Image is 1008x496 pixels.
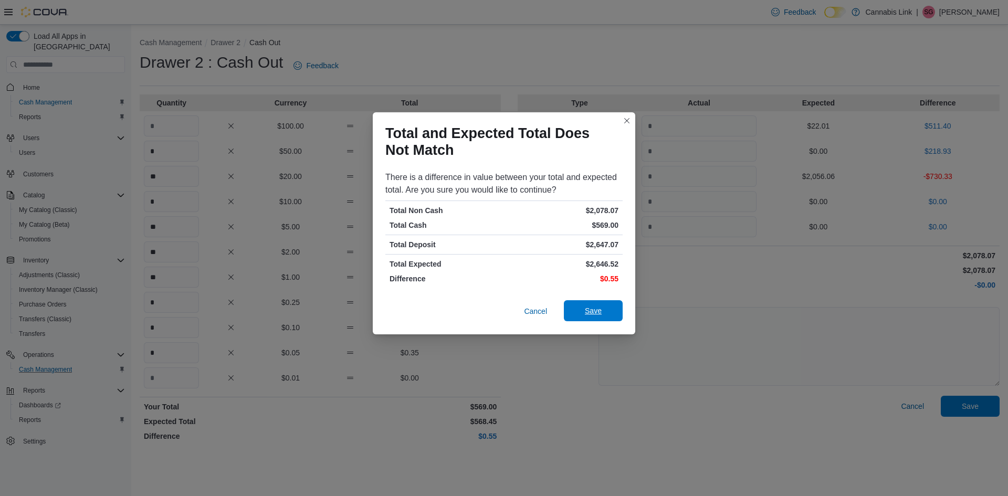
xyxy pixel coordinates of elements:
[385,125,614,159] h1: Total and Expected Total Does Not Match
[506,273,618,284] p: $0.55
[506,205,618,216] p: $2,078.07
[585,305,602,316] span: Save
[390,220,502,230] p: Total Cash
[390,239,502,250] p: Total Deposit
[390,273,502,284] p: Difference
[564,300,623,321] button: Save
[506,259,618,269] p: $2,646.52
[390,205,502,216] p: Total Non Cash
[390,259,502,269] p: Total Expected
[621,114,633,127] button: Closes this modal window
[506,239,618,250] p: $2,647.07
[524,306,547,316] span: Cancel
[506,220,618,230] p: $569.00
[385,171,623,196] div: There is a difference in value between your total and expected total. Are you sure you would like...
[520,301,551,322] button: Cancel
